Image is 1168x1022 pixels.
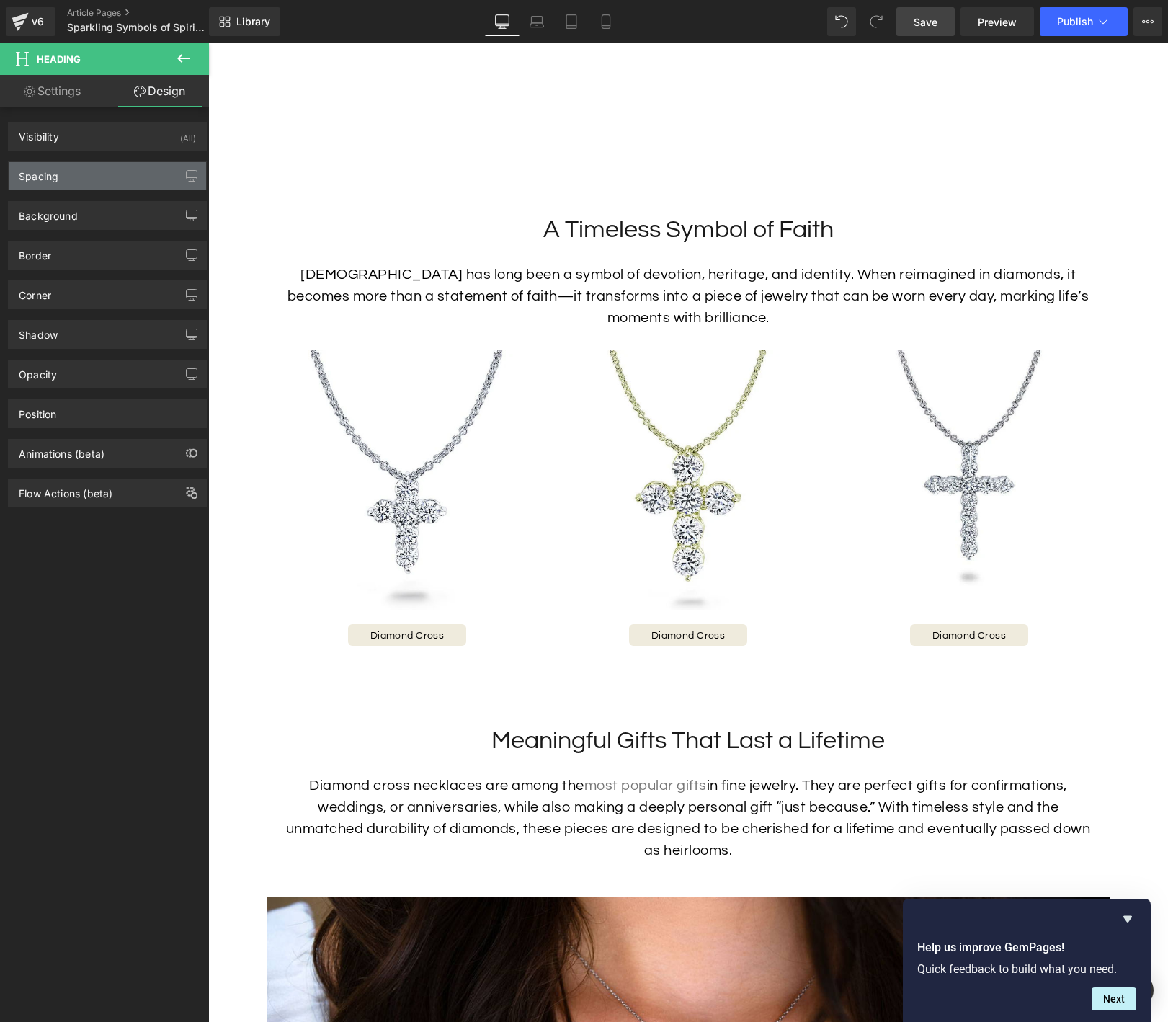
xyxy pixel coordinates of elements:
div: v6 [29,12,47,31]
img: Diamond Cross Necklace [350,307,610,566]
a: Article Pages [67,7,233,19]
div: Border [19,241,51,262]
div: Opacity [19,360,57,381]
a: Mobile [589,7,623,36]
p: Quick feedback to build what you need. [917,962,1136,976]
a: Diamond Cross [140,581,258,603]
div: Spacing [19,162,58,182]
h2: Help us improve GemPages! [917,939,1136,956]
span: Preview [978,14,1017,30]
img: Diamond Cross Necklace [631,307,891,566]
span: Diamond Cross [162,587,236,597]
h2: Meaningful Gifts That Last a Lifetime [73,682,887,714]
button: Publish [1040,7,1128,36]
span: Sparkling Symbols of Spirituality [67,22,205,33]
span: Heading [37,53,81,65]
h2: A Timeless Symbol of Faith [73,171,887,203]
a: Diamond Cross [421,581,539,603]
span: Library [236,15,270,28]
a: Desktop [485,7,520,36]
div: Position [19,400,56,420]
span: Save [914,14,937,30]
a: Tablet [554,7,589,36]
div: Animations (beta) [19,440,104,460]
button: Hide survey [1119,910,1136,928]
div: Flow Actions (beta) [19,479,112,499]
div: (All) [180,123,196,146]
div: Help us improve GemPages! [917,910,1136,1010]
div: Corner [19,281,51,301]
a: Diamond Cross [702,581,820,603]
div: Background [19,202,78,222]
div: Diamond cross necklaces are among the in fine jewelry. They are perfect gifts for confirmations, ... [73,732,887,818]
button: Redo [862,7,891,36]
a: Laptop [520,7,554,36]
button: Undo [827,7,856,36]
a: New Library [209,7,280,36]
button: Next question [1092,987,1136,1010]
button: More [1133,7,1162,36]
p: [DEMOGRAPHIC_DATA] has long been a symbol of devotion, heritage, and identity. When reimagined in... [73,221,887,285]
span: Publish [1057,16,1093,27]
a: Design [107,75,212,107]
a: Preview [960,7,1034,36]
span: Diamond Cross [443,587,517,597]
span: Diamond Cross [724,587,798,597]
a: v6 [6,7,55,36]
img: Diamond Cross Necklace [69,307,329,566]
div: Visibility [19,123,59,143]
a: most popular gifts [376,735,499,750]
div: Shadow [19,321,58,341]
